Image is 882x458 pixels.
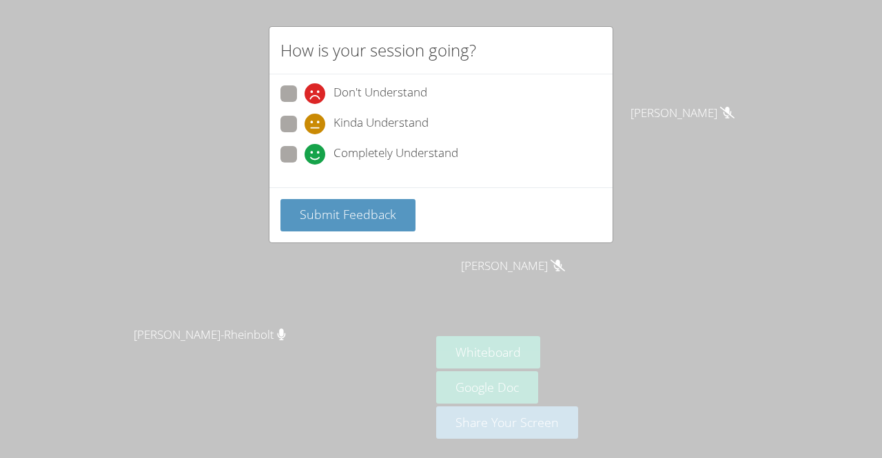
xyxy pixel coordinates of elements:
[334,83,427,104] span: Don't Understand
[334,144,458,165] span: Completely Understand
[300,206,396,222] span: Submit Feedback
[280,38,476,63] h2: How is your session going?
[334,114,429,134] span: Kinda Understand
[280,199,416,231] button: Submit Feedback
